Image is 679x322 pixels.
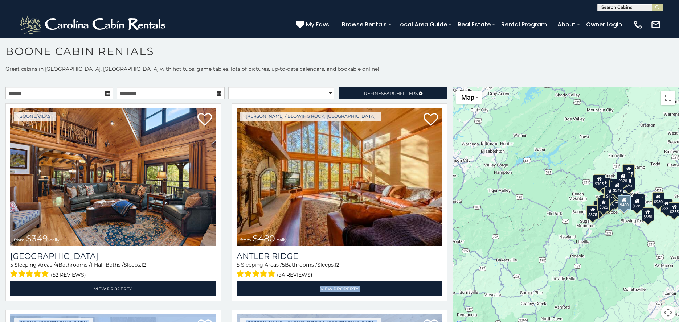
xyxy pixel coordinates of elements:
[51,270,86,280] span: (52 reviews)
[609,179,622,193] div: $565
[18,14,169,36] img: White-1-2.png
[49,237,60,243] span: daily
[582,18,626,31] a: Owner Login
[617,172,629,185] div: $320
[454,18,494,31] a: Real Estate
[237,281,443,296] a: View Property
[237,251,443,261] a: Antler Ridge
[335,261,339,268] span: 12
[296,20,331,29] a: My Favs
[10,108,216,246] a: Diamond Creek Lodge from $349 daily
[10,261,13,268] span: 5
[26,233,48,244] span: $349
[237,261,240,268] span: 5
[661,91,675,105] button: Toggle fullscreen view
[593,201,606,215] div: $330
[598,198,610,211] div: $325
[424,112,438,128] a: Add to favorites
[10,261,216,280] div: Sleeping Areas / Bathrooms / Sleeps:
[55,261,58,268] span: 4
[587,205,599,219] div: $375
[633,20,643,30] img: phone-regular-white.png
[277,270,312,280] span: (34 reviews)
[14,112,56,121] a: Boone/Vilas
[660,199,673,213] div: $355
[554,18,579,31] a: About
[456,91,482,104] button: Change map style
[306,20,329,29] span: My Favs
[237,108,443,246] a: Antler Ridge from $480 daily
[461,94,474,101] span: Map
[338,18,390,31] a: Browse Rentals
[141,261,146,268] span: 12
[600,195,612,209] div: $400
[253,233,275,244] span: $480
[633,194,645,208] div: $380
[661,305,675,320] button: Map camera controls
[91,261,124,268] span: 1 Half Baths /
[10,281,216,296] a: View Property
[339,87,447,99] a: RefineSearchFilters
[10,251,216,261] h3: Diamond Creek Lodge
[593,174,606,188] div: $305
[394,18,451,31] a: Local Area Guide
[498,18,551,31] a: Rental Program
[623,164,635,178] div: $525
[618,195,631,210] div: $480
[631,197,643,210] div: $695
[611,181,623,195] div: $349
[618,193,630,206] div: $395
[240,112,381,121] a: [PERSON_NAME] / Blowing Rock, [GEOGRAPHIC_DATA]
[277,237,287,243] span: daily
[623,177,635,190] div: $250
[197,112,212,128] a: Add to favorites
[14,237,25,243] span: from
[604,187,617,201] div: $410
[240,237,251,243] span: from
[237,108,443,246] img: Antler Ridge
[282,261,285,268] span: 5
[364,91,418,96] span: Refine Filters
[381,91,400,96] span: Search
[237,261,443,280] div: Sleeping Areas / Bathrooms / Sleeps:
[10,108,216,246] img: Diamond Creek Lodge
[10,251,216,261] a: [GEOGRAPHIC_DATA]
[652,192,664,206] div: $930
[642,207,654,221] div: $350
[651,20,661,30] img: mail-regular-white.png
[602,196,614,210] div: $485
